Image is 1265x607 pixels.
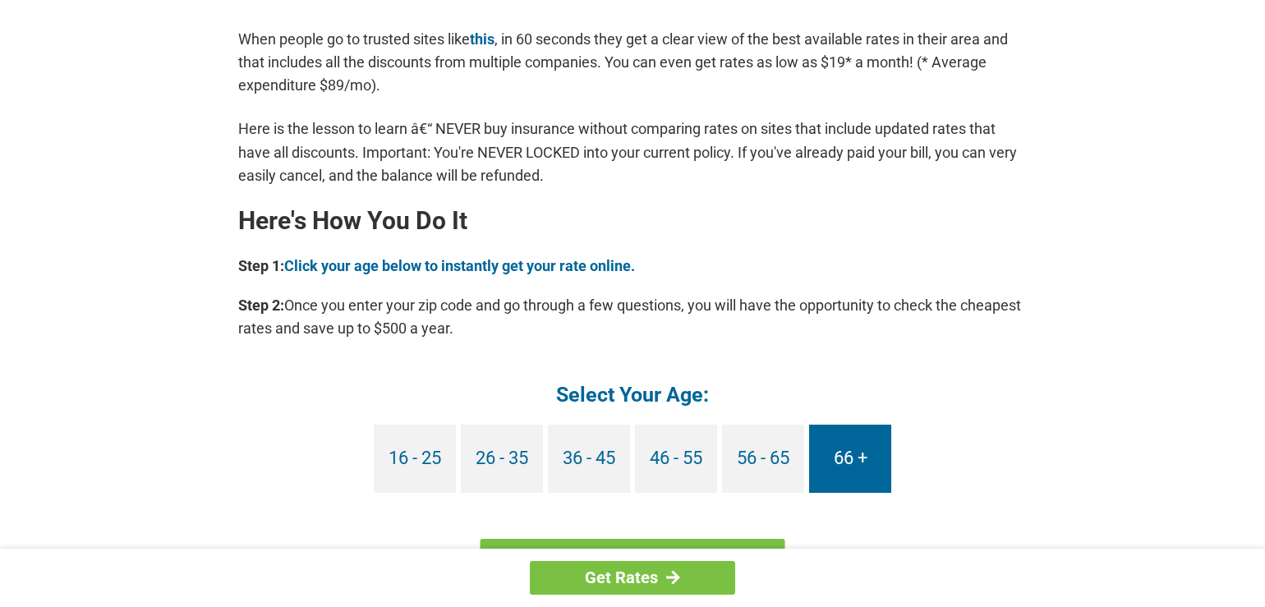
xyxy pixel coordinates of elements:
[284,257,635,274] a: Click your age below to instantly get your rate online.
[374,425,456,493] a: 16 - 25
[722,425,804,493] a: 56 - 65
[238,117,1027,186] p: Here is the lesson to learn â€“ NEVER buy insurance without comparing rates on sites that include...
[238,381,1027,408] h4: Select Your Age:
[238,208,1027,234] h2: Here's How You Do It
[238,28,1027,97] p: When people go to trusted sites like , in 60 seconds they get a clear view of the best available ...
[238,257,284,274] b: Step 1:
[461,425,543,493] a: 26 - 35
[238,294,1027,340] p: Once you enter your zip code and go through a few questions, you will have the opportunity to che...
[470,30,494,48] a: this
[481,539,785,586] a: Find My Rate - Enter Zip Code
[635,425,717,493] a: 46 - 55
[809,425,891,493] a: 66 +
[548,425,630,493] a: 36 - 45
[238,297,284,314] b: Step 2:
[530,561,735,595] a: Get Rates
